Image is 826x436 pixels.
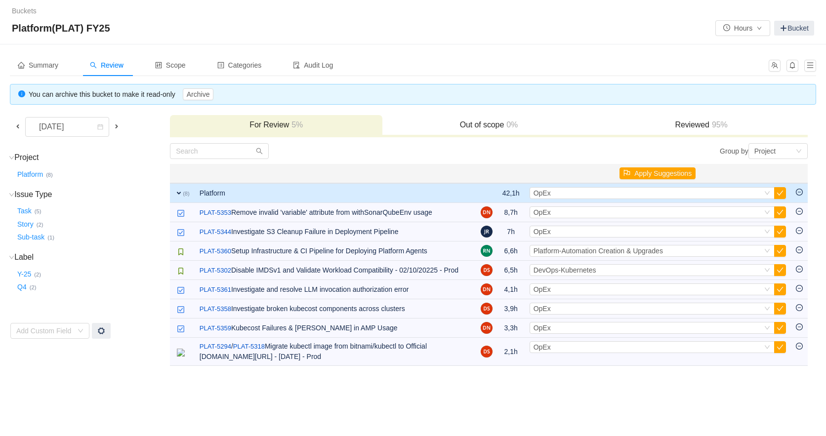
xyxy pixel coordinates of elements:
[47,235,54,240] small: (1)
[796,304,803,311] i: icon: minus-circle
[796,148,802,155] i: icon: down
[293,62,300,69] i: icon: audit
[15,230,47,245] button: Sub-task
[796,323,803,330] i: icon: minus-circle
[786,60,798,72] button: icon: bell
[481,206,493,218] img: DR
[200,266,231,276] a: PLAT-5302
[796,208,803,215] i: icon: minus-circle
[764,190,770,197] i: icon: down
[774,341,786,353] button: icon: check
[774,206,786,218] button: icon: check
[715,20,770,36] button: icon: clock-circleHoursicon: down
[195,222,476,241] td: Investigate S3 Cleanup Failure in Deployment Pipeline
[497,203,525,222] td: 8,7h
[774,322,786,334] button: icon: check
[170,143,269,159] input: Search
[183,88,214,100] button: Archive
[481,283,493,295] img: DR
[289,120,303,129] span: 5%
[796,285,803,292] i: icon: minus-circle
[774,264,786,276] button: icon: check
[774,187,786,199] button: icon: check
[15,279,30,295] button: Q4
[534,343,551,351] span: OpEx
[481,264,493,276] img: DQ
[764,286,770,293] i: icon: down
[177,248,185,256] img: 10315
[534,189,551,197] span: OpEx
[18,61,58,69] span: Summary
[175,120,377,130] h3: For Review
[195,183,476,203] td: Platform
[177,325,185,333] img: 10318
[534,305,551,313] span: OpEx
[796,246,803,253] i: icon: minus-circle
[497,241,525,261] td: 6,6h
[497,261,525,280] td: 6,5h
[200,208,231,218] a: PLAT-5353
[200,227,231,237] a: PLAT-5344
[481,245,493,257] img: RM
[256,148,263,155] i: icon: search
[497,318,525,338] td: 3,3h
[29,90,213,98] span: You can archive this bucket to make it read-only
[481,226,493,238] img: JS
[9,255,14,260] i: icon: down
[534,247,663,255] span: Platform-Automation Creation & Upgrades
[15,252,169,262] h3: Label
[177,349,185,357] img: 20147
[796,227,803,234] i: icon: minus-circle
[177,286,185,294] img: 10318
[796,343,803,350] i: icon: minus-circle
[200,323,231,333] a: PLAT-5359
[177,229,185,237] img: 10318
[481,303,493,315] img: DQ
[774,21,814,36] a: Bucket
[30,284,37,290] small: (2)
[534,285,551,293] span: OpEx
[9,155,14,160] i: icon: down
[200,342,231,352] a: PLAT-5294
[9,192,14,198] i: icon: down
[489,143,807,159] div: Group by
[796,189,803,196] i: icon: minus-circle
[764,325,770,332] i: icon: down
[764,306,770,313] i: icon: down
[46,172,53,178] small: (8)
[217,61,262,69] span: Categories
[183,191,190,197] small: (8)
[233,342,265,352] a: PLAT-5318
[534,266,596,274] span: DevOps-Kubernetes
[764,248,770,255] i: icon: down
[195,318,476,338] td: Kubecost Failures & [PERSON_NAME] in AMP Usage
[764,344,770,351] i: icon: down
[18,62,25,69] i: icon: home
[497,183,525,203] td: 42,1h
[177,209,185,217] img: 10318
[774,226,786,238] button: icon: check
[37,222,43,228] small: (2)
[481,322,493,334] img: DR
[497,222,525,241] td: 7h
[195,280,476,299] td: Investigate and resolve LLM invocation authorization error
[217,62,224,69] i: icon: profile
[504,120,518,129] span: 0%
[200,285,231,295] a: PLAT-5361
[175,189,183,197] span: expand
[18,90,25,97] i: icon: info-circle
[534,208,551,216] span: OpEx
[764,267,770,274] i: icon: down
[774,283,786,295] button: icon: check
[15,216,37,232] button: Story
[155,62,162,69] i: icon: control
[195,203,476,222] td: Remove invalid 'variable' attribute from withSonarQubeEnv usage
[90,62,97,69] i: icon: search
[34,272,41,277] small: (2)
[804,60,816,72] button: icon: menu
[155,61,186,69] span: Scope
[200,304,231,314] a: PLAT-5358
[497,299,525,318] td: 3,9h
[497,280,525,299] td: 4,1h
[534,324,551,332] span: OpEx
